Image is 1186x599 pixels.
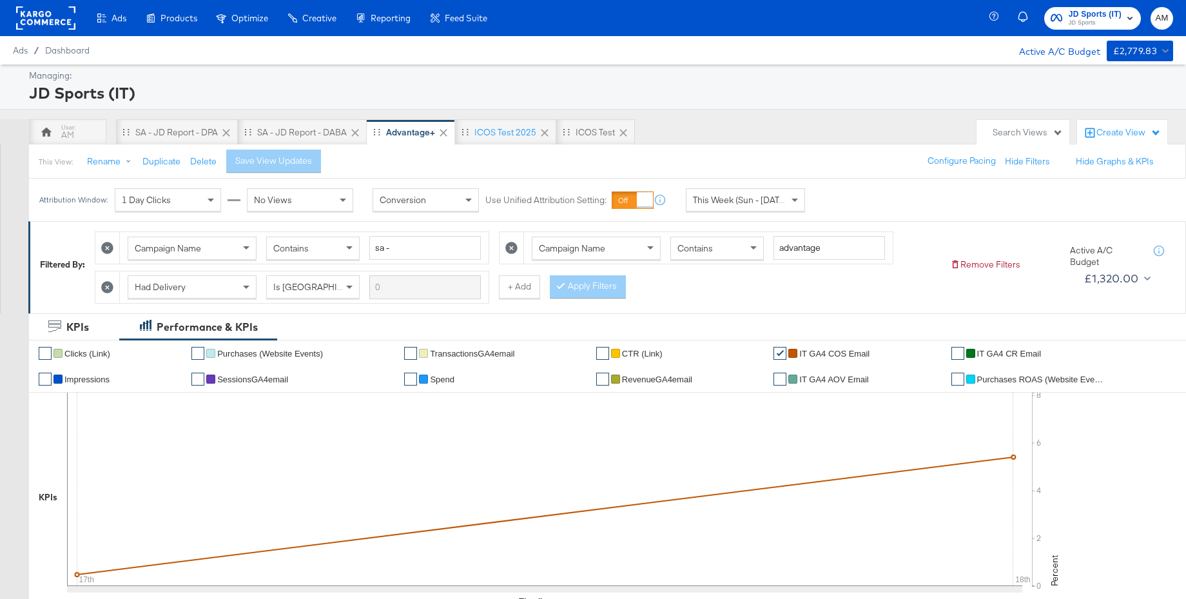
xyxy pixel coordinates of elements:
span: This Week (Sun - [DATE]) [693,194,790,206]
button: £2,779.83 [1107,41,1173,61]
a: ✔ [596,347,609,360]
a: ✔ [951,373,964,386]
span: Products [160,13,197,23]
div: Drag to reorder tab [122,128,130,135]
input: Enter a search term [369,275,481,299]
a: ✔ [951,347,964,360]
span: Impressions [64,375,110,384]
span: IT GA4 COS Email [799,349,870,358]
button: Rename [78,150,145,173]
span: AM [1156,11,1168,26]
button: AM [1151,7,1173,30]
div: KPIs [66,320,89,335]
a: ✔ [404,347,417,360]
span: Creative [302,13,336,23]
a: ✔ [596,373,609,386]
button: Hide Graphs & KPIs [1076,155,1154,168]
span: IT GA4 CR Email [977,349,1041,358]
div: Active A/C Budget [1070,244,1141,268]
span: Campaign Name [539,242,605,254]
div: AM [61,129,74,141]
span: SessionsGA4email [217,375,288,384]
div: £1,320.00 [1084,269,1139,288]
span: Optimize [231,13,268,23]
button: + Add [499,275,540,299]
div: iCOS test [576,126,615,139]
span: Contains [273,242,309,254]
div: SA - JD Report - DABA [257,126,347,139]
div: iCOS test 2025 [474,126,536,139]
div: SA - JD Report - DPA [135,126,218,139]
div: Managing: [29,70,1170,82]
a: ✔ [191,373,204,386]
text: Percent [1049,555,1060,586]
div: £2,779.83 [1113,43,1158,59]
label: Use Unified Attribution Setting: [485,194,607,206]
button: Delete [190,155,217,168]
div: JD Sports (IT) [29,82,1170,104]
a: Dashboard [45,45,90,55]
span: Is [GEOGRAPHIC_DATA] [273,281,372,293]
span: CTR (Link) [622,349,663,358]
a: ✔ [773,373,786,386]
div: Drag to reorder tab [563,128,570,135]
button: JD Sports (IT)JD Sports [1044,7,1141,30]
div: Performance & KPIs [157,320,258,335]
button: £1,320.00 [1079,268,1153,289]
div: KPIs [39,491,57,504]
div: Search Views [993,126,1063,139]
span: TransactionsGA4email [430,349,514,358]
div: Attribution Window: [39,195,108,204]
a: ✔ [404,373,417,386]
span: Conversion [380,194,426,206]
div: Drag to reorder tab [462,128,469,135]
span: Reporting [371,13,411,23]
span: Campaign Name [135,242,201,254]
span: IT GA4 AOV Email [799,375,868,384]
span: Ads [112,13,126,23]
span: Purchases ROAS (Website Events) [977,375,1106,384]
button: Duplicate [142,155,180,168]
button: Hide Filters [1005,155,1050,168]
div: Create View [1096,126,1161,139]
span: Spend [430,375,454,384]
span: Ads [13,45,28,55]
a: ✔ [39,347,52,360]
span: Contains [677,242,713,254]
span: RevenueGA4email [622,375,692,384]
span: JD Sports (IT) [1069,8,1122,21]
span: / [28,45,45,55]
div: Drag to reorder tab [373,128,380,135]
span: Clicks (Link) [64,349,110,358]
span: Purchases (Website Events) [217,349,323,358]
div: Advantage+ [386,126,435,139]
input: Enter a search term [369,236,481,260]
div: Active A/C Budget [1006,41,1100,60]
span: JD Sports [1069,18,1122,28]
span: Feed Suite [445,13,487,23]
a: ✔ [773,347,786,360]
span: Had Delivery [135,281,186,293]
input: Enter a search term [773,236,885,260]
span: No Views [254,194,292,206]
div: Drag to reorder tab [244,128,251,135]
div: This View: [39,157,73,167]
a: ✔ [39,373,52,386]
div: Filtered By: [40,259,85,271]
button: Remove Filters [950,259,1020,271]
button: Configure Pacing [919,150,1005,173]
span: 1 Day Clicks [122,194,171,206]
a: ✔ [191,347,204,360]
